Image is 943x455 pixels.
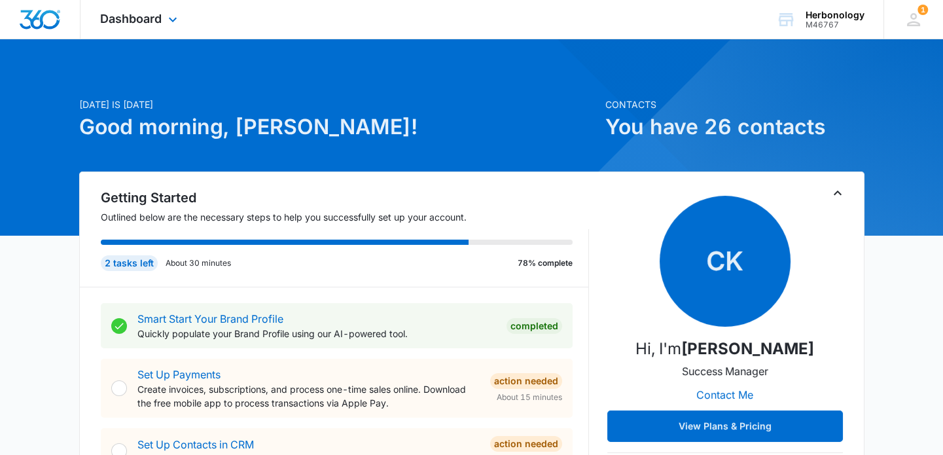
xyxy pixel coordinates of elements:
h2: Getting Started [101,188,589,208]
button: Toggle Collapse [830,185,845,201]
strong: [PERSON_NAME] [681,339,814,358]
a: Smart Start Your Brand Profile [137,312,283,325]
p: Hi, I'm [635,337,814,361]
p: Outlined below are the necessary steps to help you successfully set up your account. [101,210,589,224]
span: Dashboard [100,12,162,26]
p: About 30 minutes [166,257,231,269]
div: Action Needed [490,373,562,389]
a: Set Up Payments [137,368,221,381]
div: account id [806,20,864,29]
div: 2 tasks left [101,255,158,271]
h1: You have 26 contacts [605,111,864,143]
h1: Good morning, [PERSON_NAME]! [79,111,597,143]
span: 1 [917,5,928,15]
p: Create invoices, subscriptions, and process one-time sales online. Download the free mobile app t... [137,382,480,410]
span: About 15 minutes [497,391,562,403]
div: notifications count [917,5,928,15]
button: Contact Me [683,379,766,410]
a: Set Up Contacts in CRM [137,438,254,451]
p: Success Manager [682,363,768,379]
p: Quickly populate your Brand Profile using our AI-powered tool. [137,327,496,340]
div: Action Needed [490,436,562,452]
span: CK [660,196,791,327]
div: Completed [507,318,562,334]
p: 78% complete [518,257,573,269]
p: Contacts [605,98,864,111]
button: View Plans & Pricing [607,410,843,442]
div: account name [806,10,864,20]
p: [DATE] is [DATE] [79,98,597,111]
